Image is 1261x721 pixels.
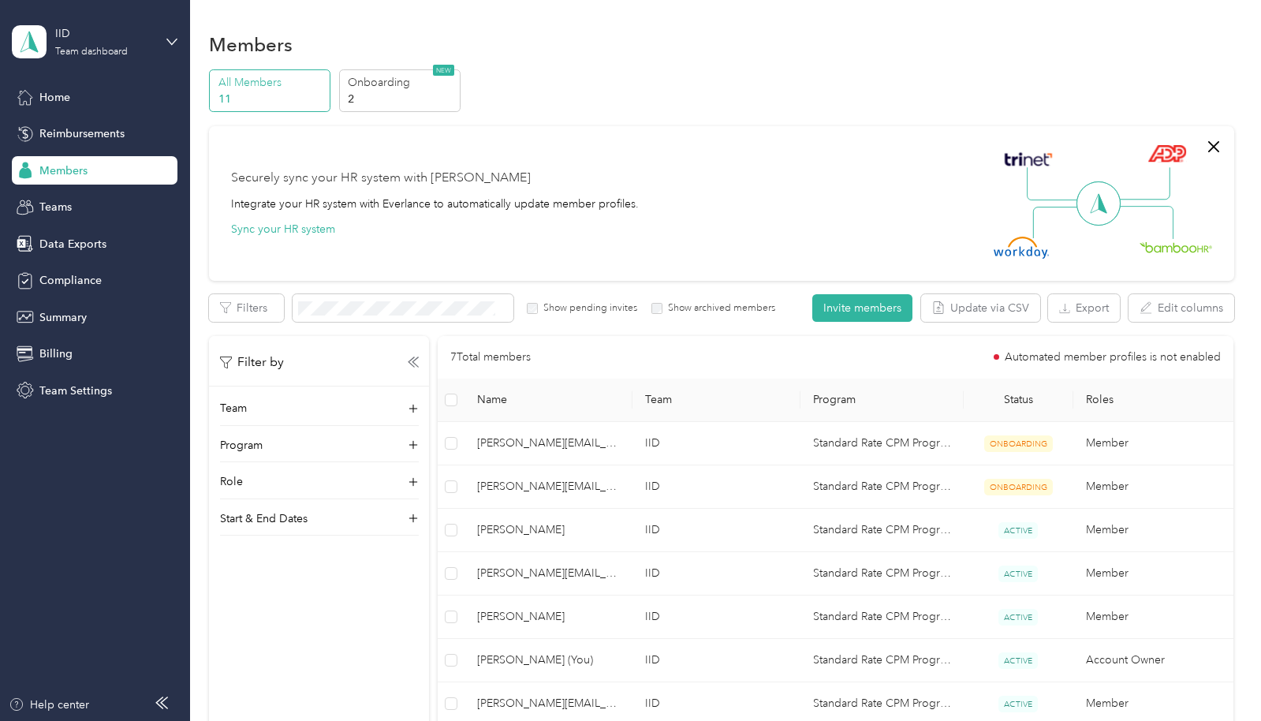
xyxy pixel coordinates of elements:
td: Standard Rate CPM Program [800,596,964,639]
span: [PERSON_NAME][EMAIL_ADDRESS][DOMAIN_NAME] [477,565,620,582]
td: Luke Whittaker (You) [464,639,632,682]
iframe: Everlance-gr Chat Button Frame [1173,633,1261,721]
span: NEW [433,65,454,76]
button: Update via CSV [921,294,1040,322]
div: Team dashboard [55,47,128,57]
span: Billing [39,346,73,362]
span: Data Exports [39,236,106,252]
button: Filters [209,294,284,322]
td: Steve Brown [464,509,632,552]
p: All Members [218,74,326,91]
h1: Members [209,36,293,53]
button: Export [1048,294,1120,322]
span: [PERSON_NAME] (You) [477,652,620,669]
span: ACTIVE [998,566,1038,582]
span: ONBOARDING [984,435,1053,452]
img: Line Right Up [1115,167,1170,200]
span: Teams [39,199,72,215]
span: [PERSON_NAME] [477,521,620,539]
span: ACTIVE [998,522,1038,539]
span: ACTIVE [998,652,1038,669]
td: Member [1073,509,1241,552]
img: Line Left Up [1027,167,1082,201]
img: ADP [1147,144,1186,163]
td: Member [1073,465,1241,509]
label: Show pending invites [538,301,637,316]
span: Summary [39,309,87,326]
td: IID [632,465,800,509]
td: Standard Rate CPM Program [800,552,964,596]
span: Reimbursements [39,125,125,142]
span: [PERSON_NAME][EMAIL_ADDRESS][DOMAIN_NAME] [477,478,620,495]
td: troy@installitdirect.com [464,552,632,596]
p: 11 [218,91,326,107]
img: Line Left Down [1032,206,1088,238]
button: Edit columns [1129,294,1234,322]
p: Role [220,473,243,490]
td: Standard Rate CPM Program [800,509,964,552]
span: [PERSON_NAME][EMAIL_ADDRESS][DOMAIN_NAME] [477,435,620,452]
span: ACTIVE [998,696,1038,712]
th: Team [632,379,800,422]
th: Name [464,379,632,422]
p: Start & End Dates [220,510,308,527]
span: [PERSON_NAME] [477,608,620,626]
th: Status [964,379,1073,422]
td: IID [632,596,800,639]
span: ACTIVE [998,609,1038,626]
div: Integrate your HR system with Everlance to automatically update member profiles. [231,196,639,212]
p: Onboarding [348,74,455,91]
td: ONBOARDING [964,465,1073,509]
span: Home [39,89,70,106]
p: Filter by [220,353,284,372]
p: Program [220,437,263,454]
div: Securely sync your HR system with [PERSON_NAME] [231,169,531,188]
th: Roles [1073,379,1241,422]
div: IID [55,25,154,42]
td: Member [1073,596,1241,639]
img: Workday [994,237,1049,259]
button: Invite members [812,294,912,322]
td: Standard Rate CPM Program [800,639,964,682]
td: Standard Rate CPM Program [800,465,964,509]
td: Member [1073,422,1241,465]
span: Members [39,163,88,179]
td: Standard Rate CPM Program [800,422,964,465]
td: ONBOARDING [964,422,1073,465]
p: 7 Total members [450,349,531,366]
td: Account Owner [1073,639,1241,682]
td: Member [1073,552,1241,596]
td: Patrick Diehl [464,596,632,639]
label: Show archived members [662,301,775,316]
button: Sync your HR system [231,221,335,237]
span: Compliance [39,272,102,289]
img: BambooHR [1140,241,1212,252]
span: [PERSON_NAME][EMAIL_ADDRESS][DOMAIN_NAME] [477,695,620,712]
span: Automated member profiles is not enabled [1005,352,1221,363]
td: IID [632,422,800,465]
p: 2 [348,91,455,107]
td: chris@installitdirect.com [464,422,632,465]
td: IID [632,552,800,596]
span: ONBOARDING [984,479,1053,495]
img: Line Right Down [1118,206,1173,240]
button: Help center [9,697,89,713]
span: Name [477,393,620,406]
td: IID [632,509,800,552]
img: Trinet [1001,148,1056,170]
p: Team [220,400,247,417]
span: Team Settings [39,383,112,399]
th: Program [800,379,964,422]
td: dan@installitdirect.com [464,465,632,509]
td: IID [632,639,800,682]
